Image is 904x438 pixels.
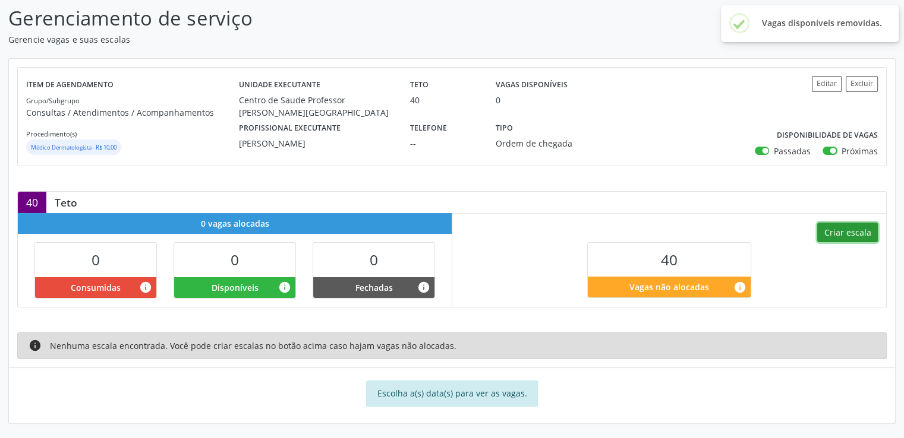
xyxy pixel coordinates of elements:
[733,281,746,294] i: Quantidade de vagas restantes do teto de vagas
[239,137,393,150] div: [PERSON_NAME]
[417,281,430,294] i: Vagas alocadas e sem marcações associadas que tiveram sua disponibilidade fechada
[26,76,114,94] label: Item de agendamento
[410,137,479,150] div: --
[773,145,810,157] label: Passadas
[496,137,607,150] div: Ordem de chegada
[26,129,77,138] small: Procedimento(s)
[410,119,447,137] label: Telefone
[777,126,878,145] label: Disponibilidade de vagas
[231,250,239,269] span: 0
[29,339,42,352] i: info
[496,94,500,106] div: 0
[629,281,709,293] span: Vagas não alocadas
[496,76,568,94] label: Vagas disponíveis
[812,76,842,92] button: Editar
[355,281,393,294] span: Fechadas
[8,33,629,46] p: Gerencie vagas e suas escalas
[239,76,320,94] label: Unidade executante
[8,4,629,33] p: Gerenciamento de serviço
[370,250,378,269] span: 0
[410,76,429,94] label: Teto
[278,281,291,294] i: Vagas alocadas e sem marcações associadas
[212,281,259,294] span: Disponíveis
[239,94,393,119] div: Centro de Saude Professor [PERSON_NAME][GEOGRAPHIC_DATA]
[842,145,878,157] label: Próximas
[762,18,882,28] h2: Vagas disponíveis removidas.
[410,94,479,106] div: 40
[139,281,152,294] i: Vagas alocadas que possuem marcações associadas
[846,76,878,92] button: Excluir
[18,192,46,213] div: 40
[92,250,100,269] span: 0
[817,223,878,243] button: Criar escala
[26,106,239,119] p: Consultas / Atendimentos / Acompanhamentos
[239,119,341,137] label: Profissional executante
[26,96,80,105] small: Grupo/Subgrupo
[71,281,121,294] span: Consumidas
[18,213,452,234] div: 0 vagas alocadas
[661,250,678,269] span: 40
[31,144,116,151] small: Médico Dermatologista - R$ 10,00
[17,332,887,359] div: Nenhuma escala encontrada. Você pode criar escalas no botão acima caso hajam vagas não alocadas.
[496,119,513,137] label: Tipo
[46,196,86,209] div: Teto
[366,380,538,407] div: Escolha a(s) data(s) para ver as vagas.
